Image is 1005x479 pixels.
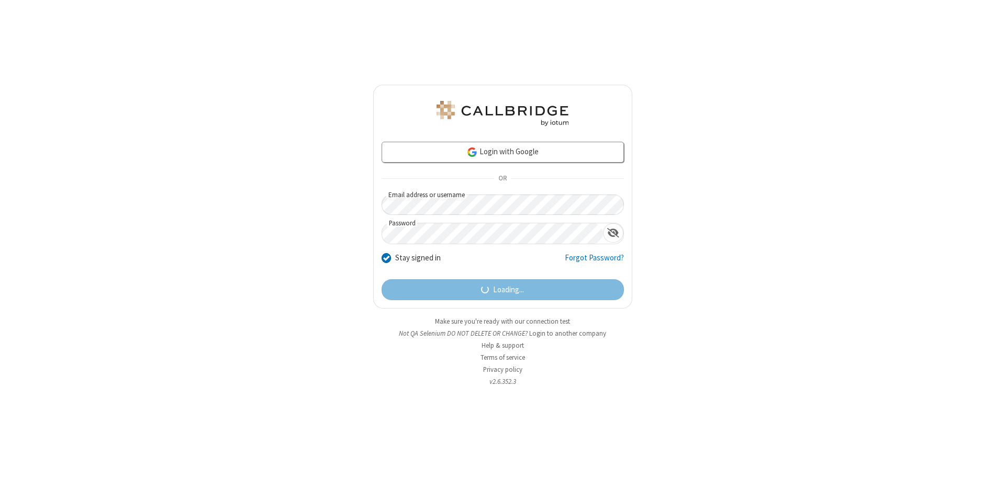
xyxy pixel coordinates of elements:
div: Show password [603,223,623,243]
span: Loading... [493,284,524,296]
a: Help & support [482,341,524,350]
a: Make sure you're ready with our connection test [435,317,570,326]
input: Password [382,223,603,244]
a: Forgot Password? [565,252,624,272]
button: Login to another company [529,328,606,338]
a: Terms of service [481,353,525,362]
label: Stay signed in [395,252,441,264]
li: Not QA Selenium DO NOT DELETE OR CHANGE? [373,328,632,338]
input: Email address or username [382,195,624,215]
span: OR [494,172,511,186]
img: QA Selenium DO NOT DELETE OR CHANGE [434,101,571,126]
a: Login with Google [382,142,624,163]
a: Privacy policy [483,365,522,374]
li: v2.6.352.3 [373,377,632,386]
button: Loading... [382,279,624,300]
img: google-icon.png [466,146,478,158]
